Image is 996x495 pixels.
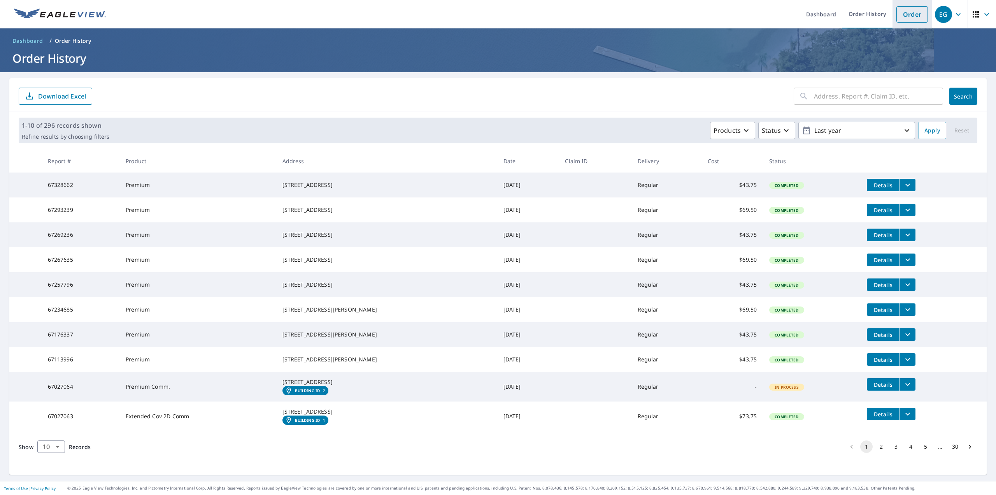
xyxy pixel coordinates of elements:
[758,122,795,139] button: Status
[770,414,803,419] span: Completed
[770,307,803,313] span: Completed
[9,35,987,47] nav: breadcrumb
[814,85,943,107] input: Address, Report #, Claim ID, etc.
[42,247,120,272] td: 67267635
[905,440,917,453] button: Go to page 4
[871,206,895,214] span: Details
[900,328,915,341] button: filesDropdownBtn-67176337
[9,35,46,47] a: Dashboard
[871,231,895,239] span: Details
[497,222,559,247] td: [DATE]
[282,181,491,189] div: [STREET_ADDRESS]
[497,150,559,173] th: Date
[282,408,491,416] div: [STREET_ADDRESS]
[763,150,861,173] th: Status
[631,272,701,297] td: Regular
[701,247,763,272] td: $69.50
[497,322,559,347] td: [DATE]
[798,122,915,139] button: Last year
[282,378,491,386] div: [STREET_ADDRESS]
[119,222,276,247] td: Premium
[875,440,887,453] button: Go to page 2
[918,122,946,139] button: Apply
[871,381,895,388] span: Details
[710,122,755,139] button: Products
[896,6,928,23] a: Order
[119,402,276,431] td: Extended Cov 2D Comm
[900,204,915,216] button: filesDropdownBtn-67293239
[38,92,86,100] p: Download Excel
[871,281,895,289] span: Details
[12,37,43,45] span: Dashboard
[701,402,763,431] td: $73.75
[119,372,276,402] td: Premium Comm.
[867,408,900,420] button: detailsBtn-67027063
[282,281,491,289] div: [STREET_ADDRESS]
[19,88,92,105] button: Download Excel
[867,303,900,316] button: detailsBtn-67234685
[871,306,895,314] span: Details
[701,197,763,222] td: $69.50
[22,133,109,140] p: Refine results by choosing filters
[900,353,915,366] button: filesDropdownBtn-67113996
[900,254,915,266] button: filesDropdownBtn-67267635
[119,322,276,347] td: Premium
[119,197,276,222] td: Premium
[890,440,902,453] button: Go to page 3
[867,229,900,241] button: detailsBtn-67269236
[770,357,803,363] span: Completed
[49,36,52,46] li: /
[867,204,900,216] button: detailsBtn-67293239
[276,150,497,173] th: Address
[701,173,763,197] td: $43.75
[119,272,276,297] td: Premium
[949,88,977,105] button: Search
[497,247,559,272] td: [DATE]
[282,256,491,264] div: [STREET_ADDRESS]
[956,93,971,100] span: Search
[770,282,803,288] span: Completed
[770,332,803,338] span: Completed
[497,173,559,197] td: [DATE]
[964,440,976,453] button: Go to next page
[497,272,559,297] td: [DATE]
[867,353,900,366] button: detailsBtn-67113996
[900,303,915,316] button: filesDropdownBtn-67234685
[69,443,91,451] span: Records
[497,402,559,431] td: [DATE]
[867,179,900,191] button: detailsBtn-67328662
[295,388,320,393] em: Building ID
[42,272,120,297] td: 67257796
[770,384,803,390] span: In Process
[714,126,741,135] p: Products
[631,347,701,372] td: Regular
[42,222,120,247] td: 67269236
[631,173,701,197] td: Regular
[9,50,987,66] h1: Order History
[924,126,940,136] span: Apply
[631,402,701,431] td: Regular
[900,408,915,420] button: filesDropdownBtn-67027063
[701,297,763,322] td: $69.50
[282,206,491,214] div: [STREET_ADDRESS]
[631,372,701,402] td: Regular
[119,297,276,322] td: Premium
[497,372,559,402] td: [DATE]
[701,150,763,173] th: Cost
[559,150,631,173] th: Claim ID
[900,378,915,391] button: filesDropdownBtn-67027064
[811,124,902,137] p: Last year
[762,126,781,135] p: Status
[701,372,763,402] td: -
[42,150,120,173] th: Report #
[871,356,895,363] span: Details
[67,485,992,491] p: © 2025 Eagle View Technologies, Inc. and Pictometry International Corp. All Rights Reserved. Repo...
[55,37,91,45] p: Order History
[871,256,895,264] span: Details
[900,229,915,241] button: filesDropdownBtn-67269236
[42,372,120,402] td: 67027064
[295,418,320,423] em: Building ID
[282,386,329,395] a: Building ID2
[919,440,932,453] button: Go to page 5
[282,306,491,314] div: [STREET_ADDRESS][PERSON_NAME]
